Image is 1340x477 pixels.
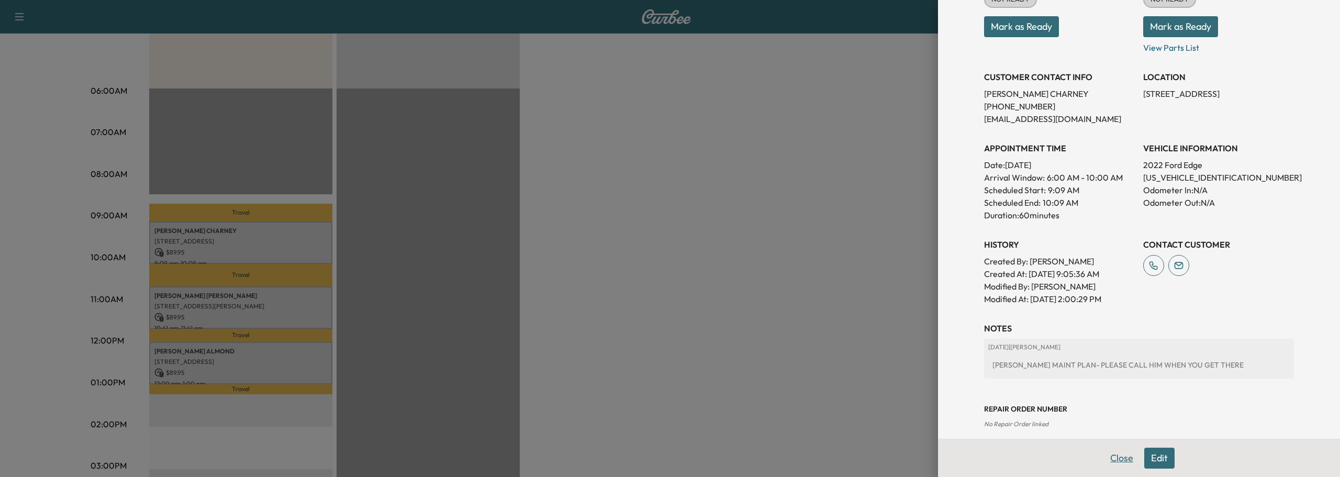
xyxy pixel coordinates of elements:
[1143,87,1294,100] p: [STREET_ADDRESS]
[984,404,1294,414] h3: Repair Order number
[984,280,1135,293] p: Modified By : [PERSON_NAME]
[1143,238,1294,251] h3: CONTACT CUSTOMER
[984,420,1048,428] span: No Repair Order linked
[984,209,1135,221] p: Duration: 60 minutes
[984,196,1041,209] p: Scheduled End:
[1043,196,1078,209] p: 10:09 AM
[1143,159,1294,171] p: 2022 Ford Edge
[984,322,1294,335] h3: NOTES
[1047,171,1123,184] span: 6:00 AM - 10:00 AM
[984,255,1135,268] p: Created By : [PERSON_NAME]
[984,268,1135,280] p: Created At : [DATE] 9:05:36 AM
[984,142,1135,154] h3: APPOINTMENT TIME
[984,71,1135,83] h3: CUSTOMER CONTACT INFO
[1143,142,1294,154] h3: VEHICLE INFORMATION
[984,171,1135,184] p: Arrival Window:
[984,113,1135,125] p: [EMAIL_ADDRESS][DOMAIN_NAME]
[1143,37,1294,54] p: View Parts List
[1143,184,1294,196] p: Odometer In: N/A
[1143,196,1294,209] p: Odometer Out: N/A
[984,238,1135,251] h3: History
[988,343,1290,351] p: [DATE] | [PERSON_NAME]
[984,159,1135,171] p: Date: [DATE]
[1103,448,1140,469] button: Close
[984,293,1135,305] p: Modified At : [DATE] 2:00:29 PM
[984,87,1135,100] p: [PERSON_NAME] CHARNEY
[984,100,1135,113] p: [PHONE_NUMBER]
[988,356,1290,374] div: [PERSON_NAME] MAINT PLAN- PLEASE CALL HIM WHEN YOU GET THERE
[1144,448,1175,469] button: Edit
[984,184,1046,196] p: Scheduled Start:
[1143,16,1218,37] button: Mark as Ready
[1143,71,1294,83] h3: LOCATION
[1048,184,1079,196] p: 9:09 AM
[1143,171,1294,184] p: [US_VEHICLE_IDENTIFICATION_NUMBER]
[984,16,1059,37] button: Mark as Ready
